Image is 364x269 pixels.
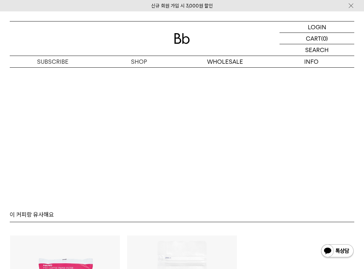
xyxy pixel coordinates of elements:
a: SUBSCRIBE [10,56,96,67]
a: SHOP [96,56,182,67]
p: CART [306,33,321,44]
a: 신규 회원 가입 시 3,000원 할인 [151,3,213,9]
p: LOGIN [308,21,326,33]
p: (0) [321,33,328,44]
p: SEARCH [305,44,329,56]
a: CART (0) [279,33,354,44]
img: 카카오톡 채널 1:1 채팅 버튼 [320,244,354,259]
p: 이 커피랑 유사해요 [10,211,54,219]
img: 로고 [174,33,190,44]
p: WHOLESALE [182,56,268,67]
p: INFO [268,56,354,67]
a: LOGIN [279,21,354,33]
